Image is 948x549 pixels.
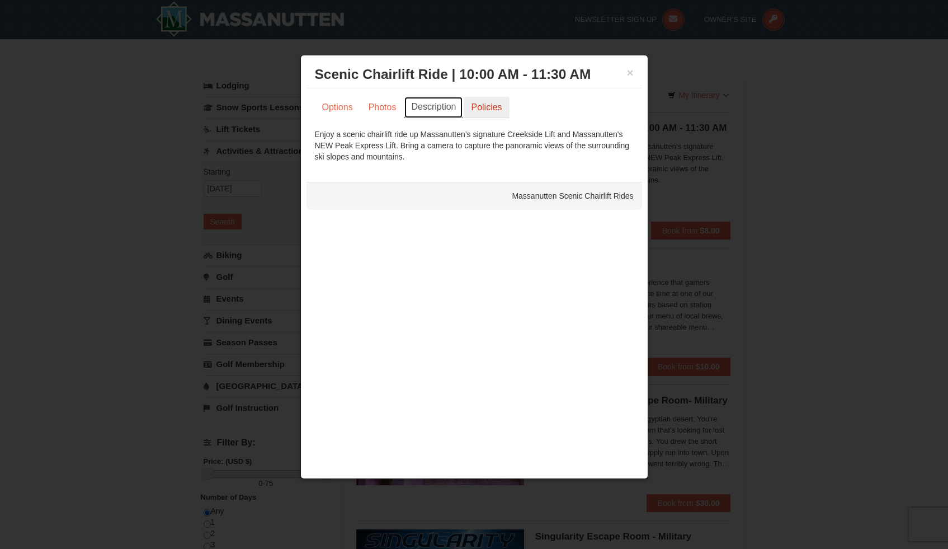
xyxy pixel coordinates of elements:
a: Description [404,97,463,118]
a: Photos [361,97,404,118]
div: Massanutten Scenic Chairlift Rides [306,182,642,210]
a: Policies [464,97,509,118]
button: × [627,67,634,78]
div: Enjoy a scenic chairlift ride up Massanutten’s signature Creekside Lift and Massanutten's NEW Pea... [315,129,634,162]
a: Options [315,97,360,118]
h3: Scenic Chairlift Ride | 10:00 AM - 11:30 AM [315,66,634,83]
